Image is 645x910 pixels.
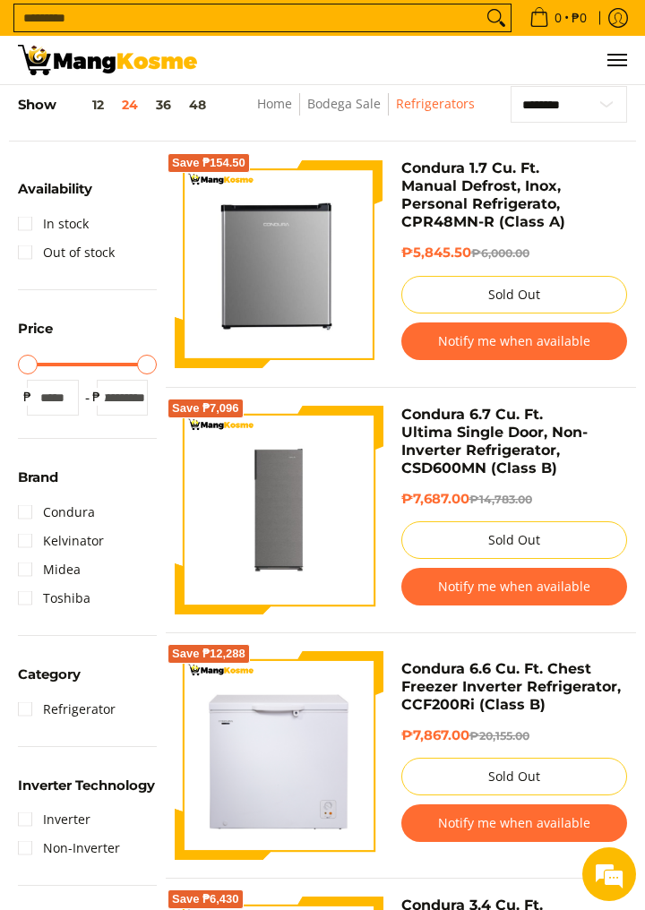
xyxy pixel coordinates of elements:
[88,388,106,406] span: ₱
[401,245,628,262] h6: ₱5,845.50
[552,12,564,24] span: 0
[175,160,383,369] img: Condura 1.7 Cu. Ft. Manual Defrost, Inox, Personal Refrigerato, CPR48MN-R (Class A)
[18,779,155,806] summary: Open
[401,322,628,360] button: Notify me when available
[401,804,628,842] button: Notify me when available
[180,98,215,112] button: 48
[18,322,53,349] summary: Open
[396,95,475,112] a: Refrigerators
[18,668,81,695] summary: Open
[401,491,628,509] h6: ₱7,687.00
[18,322,53,336] span: Price
[56,98,113,112] button: 12
[172,648,245,659] span: Save ₱12,288
[93,100,301,124] div: Leave a message
[18,388,36,406] span: ₱
[524,8,592,28] span: •
[469,493,532,506] del: ₱14,783.00
[18,555,81,584] a: Midea
[401,276,628,313] button: Sold Out
[18,527,104,555] a: Kelvinator
[606,36,627,84] button: Menu
[257,95,292,112] a: Home
[307,95,381,112] a: Bodega Sale
[229,93,502,133] nav: Breadcrumbs
[471,246,529,260] del: ₱6,000.00
[18,183,92,210] summary: Open
[18,45,197,75] img: Bodega Sale Refrigerator l Mang Kosme: Home Appliances Warehouse Sale
[482,4,511,31] button: Search
[469,729,529,743] del: ₱20,155.00
[215,36,627,84] ul: Customer Navigation
[401,521,628,559] button: Sold Out
[18,779,155,793] span: Inverter Technology
[18,210,89,238] a: In stock
[172,403,239,414] span: Save ₱7,096
[18,471,58,485] span: Brand
[262,552,325,576] em: Submit
[172,894,239,905] span: Save ₱6,430
[569,12,589,24] span: ₱0
[18,584,90,613] a: Toshiba
[401,406,588,476] a: Condura 6.7 Cu. Ft. Ultima Single Door, Non-Inverter Refrigerator, CSD600MN (Class B)
[18,805,90,834] a: Inverter
[172,158,245,168] span: Save ₱154.50
[18,97,215,114] h5: Show
[401,758,628,795] button: Sold Out
[147,98,180,112] button: 36
[18,471,58,498] summary: Open
[9,489,341,552] textarea: Type your message and click 'Submit'
[401,660,621,713] a: Condura 6.6 Cu. Ft. Chest Freezer Inverter Refrigerator, CCF200Ri (Class B)
[18,834,120,863] a: Non-Inverter
[38,226,313,407] span: We are offline. Please leave us a message.
[18,695,116,724] a: Refrigerator
[175,406,383,614] img: condura-ultima-non-inveter-single-door-6.7-cubic-feet-refrigerator-mang-kosme
[18,498,95,527] a: Condura
[18,183,92,196] span: Availability
[215,36,627,84] nav: Main Menu
[175,651,383,860] img: Condura 6.6 Cu. Ft. Chest Freezer Inverter Refrigerator, CCF200Ri (Class B)
[401,727,628,745] h6: ₱7,867.00
[294,9,337,52] div: Minimize live chat window
[401,159,565,230] a: Condura 1.7 Cu. Ft. Manual Defrost, Inox, Personal Refrigerato, CPR48MN-R (Class A)
[113,98,147,112] button: 24
[18,238,115,267] a: Out of stock
[401,568,628,605] button: Notify me when available
[18,668,81,682] span: Category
